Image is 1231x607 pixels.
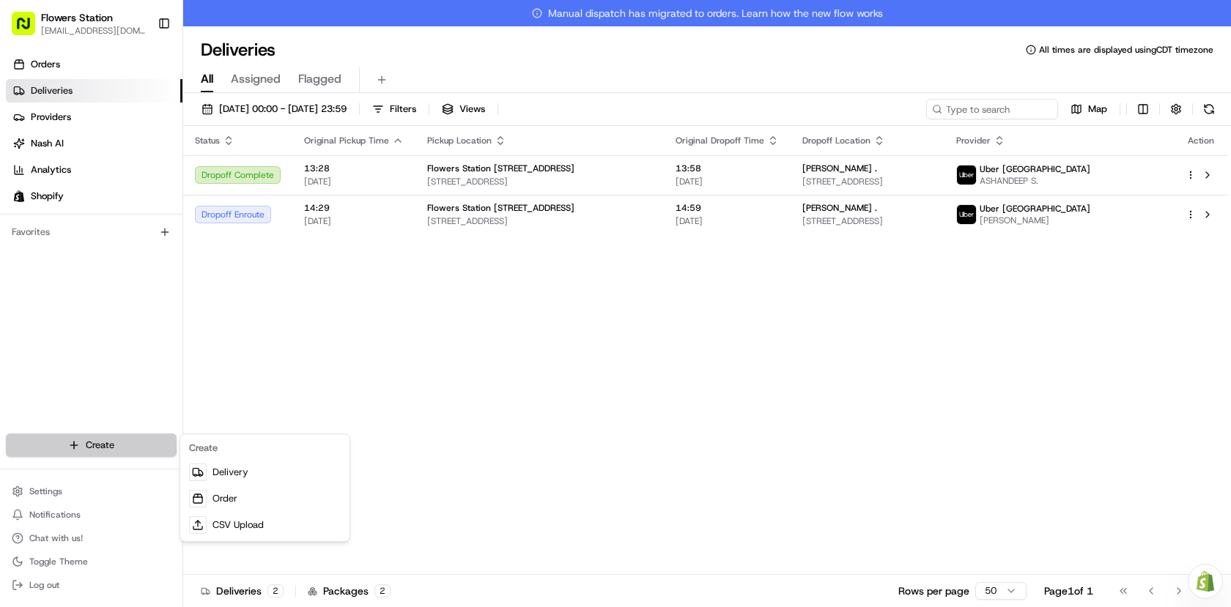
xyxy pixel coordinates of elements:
div: Create [183,437,347,459]
a: Delivery [183,459,347,485]
a: CSV Upload [183,512,347,538]
span: Pylon [146,81,177,92]
a: Order [183,485,347,512]
a: Powered byPylon [103,80,177,92]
